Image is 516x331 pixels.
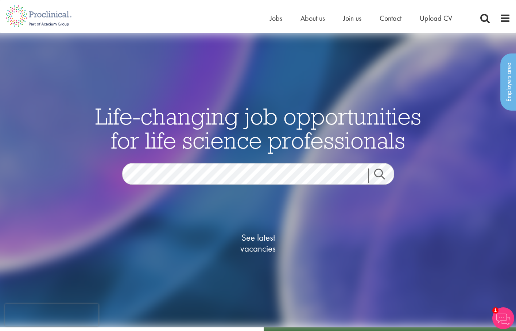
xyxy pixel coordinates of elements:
[222,232,295,254] span: See latest vacancies
[368,169,400,183] a: Job search submit button
[95,102,421,155] span: Life-changing job opportunities for life science professionals
[492,307,514,329] img: Chatbot
[420,13,452,23] a: Upload CV
[300,13,325,23] a: About us
[343,13,361,23] a: Join us
[270,13,282,23] a: Jobs
[5,304,98,326] iframe: reCAPTCHA
[492,307,498,314] span: 1
[380,13,401,23] a: Contact
[222,203,295,283] a: See latestvacancies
